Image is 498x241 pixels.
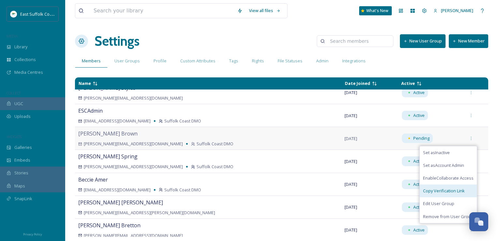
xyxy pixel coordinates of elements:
[423,150,450,156] span: Set as Inactive
[345,80,370,86] span: Date Joined
[14,113,31,120] span: Uploads
[342,78,397,89] td: Sort ascending
[10,11,17,17] img: ESC%20Logo.png
[413,135,430,141] span: Pending
[14,144,32,151] span: Galleries
[359,6,392,15] a: What's New
[84,233,183,239] span: [PERSON_NAME][EMAIL_ADDRESS][DOMAIN_NAME]
[114,58,140,64] span: User Groups
[180,58,215,64] span: Custom Attributes
[344,136,357,141] span: [DATE]
[344,227,357,233] span: [DATE]
[413,158,425,164] span: Active
[78,107,103,114] span: ESCAdmin
[20,11,59,17] span: East Suffolk Council
[401,80,415,86] span: Active
[7,34,18,39] span: MEDIA
[84,95,183,101] span: [PERSON_NAME][EMAIL_ADDRESS][DOMAIN_NAME]
[246,4,284,17] a: View all files
[84,210,215,216] span: [PERSON_NAME][EMAIL_ADDRESS][PERSON_NAME][DOMAIN_NAME]
[14,56,36,63] span: Collections
[423,201,454,207] span: Edit User Group
[316,58,329,64] span: Admin
[423,162,464,169] span: Set as Account Admin
[449,34,488,48] button: New Member
[252,58,264,64] span: Rights
[14,157,30,163] span: Embeds
[78,199,163,206] span: [PERSON_NAME] [PERSON_NAME]
[413,112,425,119] span: Active
[344,204,357,210] span: [DATE]
[430,4,476,17] a: [PERSON_NAME]
[7,134,22,139] span: WIDGETS
[75,78,341,89] td: Sort descending
[84,118,151,124] span: [EMAIL_ADDRESS][DOMAIN_NAME]
[23,232,42,236] span: Privacy Policy
[78,130,138,137] span: [PERSON_NAME] Brown
[90,4,234,18] input: Search your library
[342,58,366,64] span: Integrations
[14,101,23,107] span: UGC
[84,164,183,170] span: [PERSON_NAME][EMAIL_ADDRESS][DOMAIN_NAME]
[423,188,465,194] span: Copy Verification Link
[344,158,357,164] span: [DATE]
[78,153,138,160] span: [PERSON_NAME] Spring
[462,81,488,86] td: Sort descending
[164,187,201,193] span: Suffolk Coast DMO
[413,181,425,187] span: Active
[423,175,474,181] span: Enable Collaborate Access
[469,212,488,231] button: Open Chat
[84,141,183,147] span: [PERSON_NAME][EMAIL_ADDRESS][DOMAIN_NAME]
[164,118,201,124] span: Suffolk Coast DMO
[14,170,28,176] span: Stories
[400,34,446,48] button: New User Group
[423,214,474,220] span: Remove from User Group
[79,80,91,86] span: Name
[78,222,140,229] span: [PERSON_NAME] Bretton
[229,58,238,64] span: Tags
[197,164,233,170] span: Suffolk Coast DMO
[278,58,302,64] span: File Statuses
[14,196,32,202] span: SnapLink
[154,58,167,64] span: Profile
[413,204,425,210] span: Active
[14,69,43,75] span: Media Centres
[344,181,357,187] span: [DATE]
[441,8,473,13] span: [PERSON_NAME]
[7,90,21,95] span: COLLECT
[413,227,425,233] span: Active
[95,31,139,51] h1: Settings
[84,187,151,193] span: [EMAIL_ADDRESS][DOMAIN_NAME]
[197,141,233,147] span: Suffolk Coast DMO
[78,84,136,91] span: [PERSON_NAME] Styles
[398,78,461,89] td: Sort descending
[23,230,42,238] a: Privacy Policy
[14,44,27,50] span: Library
[344,113,357,119] span: [DATE]
[78,176,108,183] span: Beccie Amer
[82,58,101,64] span: Members
[344,89,357,95] span: [DATE]
[327,35,390,48] input: Search members
[14,183,25,189] span: Maps
[413,89,425,96] span: Active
